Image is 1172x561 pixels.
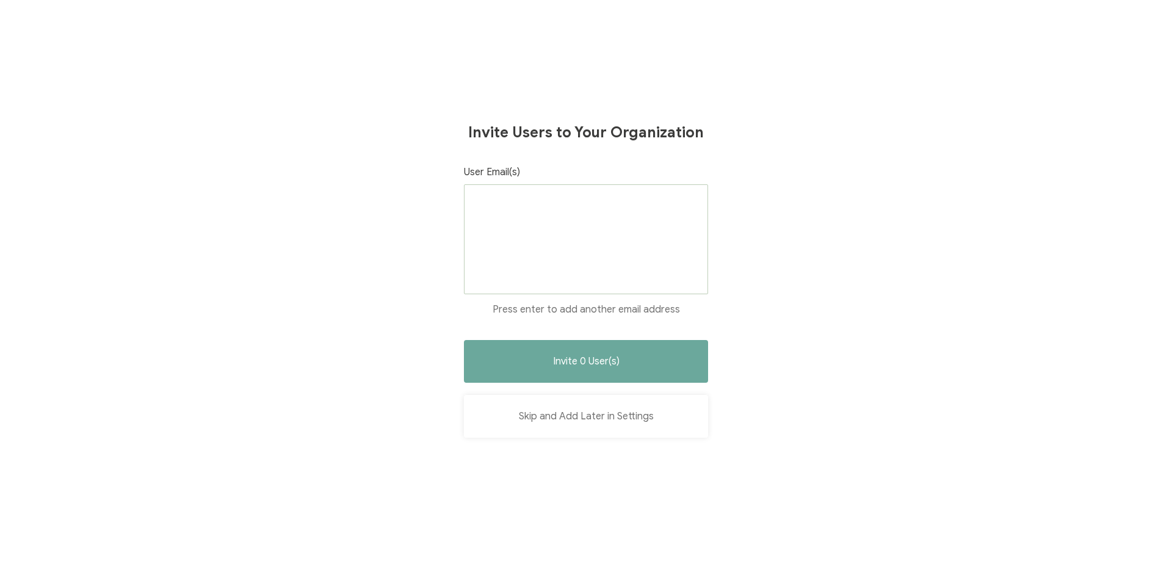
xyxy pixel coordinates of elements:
span: User Email(s) [464,166,520,178]
button: Skip and Add Later in Settings [464,395,708,438]
span: Press enter to add another email address [493,303,680,316]
button: Invite 0 User(s) [464,340,708,383]
iframe: Chat Widget [1111,502,1172,561]
span: Invite 0 User(s) [553,357,620,366]
h1: Invite Users to Your Organization [468,123,704,142]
